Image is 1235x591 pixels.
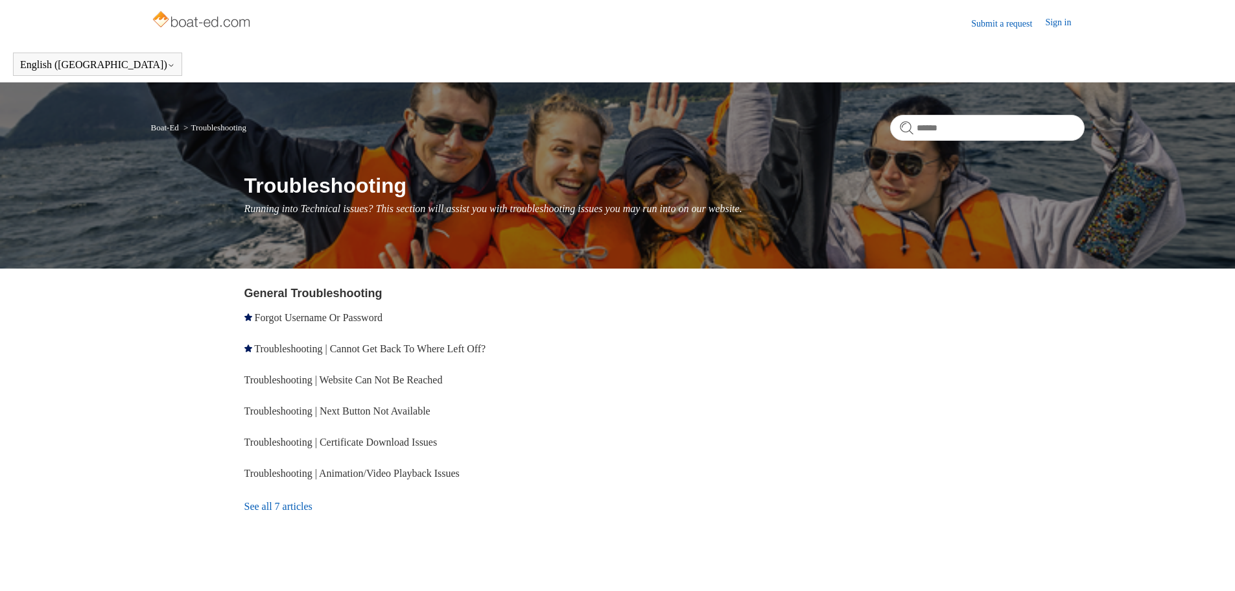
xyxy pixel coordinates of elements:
[244,287,382,300] a: General Troubleshooting
[244,489,622,524] a: See all 7 articles
[244,405,430,416] a: Troubleshooting | Next Button Not Available
[971,17,1045,30] a: Submit a request
[1192,548,1225,581] div: Live chat
[244,170,1085,201] h1: Troubleshooting
[244,201,1085,217] p: Running into Technical issues? This section will assist you with troubleshooting issues you may r...
[151,123,182,132] li: Boat-Ed
[244,468,460,479] a: Troubleshooting | Animation/Video Playback Issues
[244,313,252,321] svg: Promoted article
[254,343,486,354] a: Troubleshooting | Cannot Get Back To Where Left Off?
[151,8,254,34] img: Boat-Ed Help Center home page
[20,59,175,71] button: English ([GEOGRAPHIC_DATA])
[244,437,438,448] a: Troubleshooting | Certificate Download Issues
[890,115,1085,141] input: Search
[1045,16,1084,31] a: Sign in
[255,312,382,323] a: Forgot Username Or Password
[151,123,179,132] a: Boat-Ed
[181,123,246,132] li: Troubleshooting
[244,374,443,385] a: Troubleshooting | Website Can Not Be Reached
[244,344,252,352] svg: Promoted article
